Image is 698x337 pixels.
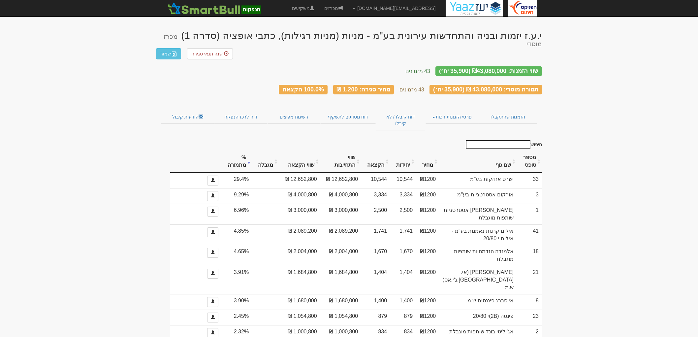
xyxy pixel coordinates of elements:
td: 1,680,000 ₪ [320,294,362,310]
td: 3,334 [361,188,390,204]
th: שווי הקצאה: activate to sort column ascending [279,151,320,173]
a: הזמנות שהתקבלו [479,110,537,124]
td: 41 [517,224,542,245]
td: 1,680,000 ₪ [279,294,320,310]
td: 1,400 [390,294,416,310]
td: 2.45% [222,310,252,325]
td: 12,652,800 ₪ [279,173,320,188]
th: מגבלה: activate to sort column ascending [252,151,279,173]
th: מחיר : activate to sort column ascending [416,151,439,173]
span: 100.0% הקצאה [282,86,324,93]
td: פינסה (2B)י 20/80 [439,310,517,325]
td: 1,670 [390,245,416,266]
td: 3,000,000 ₪ [320,204,362,224]
td: 879 [361,310,390,325]
td: 9.29% [222,188,252,204]
td: 21 [517,266,542,294]
td: ₪1200 [416,310,439,325]
td: 8 [517,294,542,310]
th: מספר טופס: activate to sort column ascending [517,151,542,173]
a: דוח קיבלו / לא קיבלו [376,110,426,130]
a: דוח מסווגים לתשקיף [320,110,375,124]
th: יחידות: activate to sort column ascending [390,151,416,173]
div: י.ע.ז יזמות ובניה והתחדשות עירונית בע"מ - מניות (מניות רגילות), כתבי אופציה (סדרה 1) - הנפקה פרטית [156,30,542,48]
td: 12,652,800 ₪ [320,173,362,188]
td: 10,544 [361,173,390,188]
img: excel-file-white.png [172,51,177,56]
small: 43 מזמינים [405,68,430,74]
td: 1,670 [361,245,390,266]
td: 23 [517,310,542,325]
td: 4,000,800 ₪ [320,188,362,204]
a: פרטי הזמנות זוכות [426,110,479,124]
td: ₪1200 [416,224,439,245]
td: 3,000,000 ₪ [279,204,320,224]
td: 2,089,200 ₪ [320,224,362,245]
td: אלמנדה הזדמנויות שותפות מוגבלת [439,245,517,266]
span: שנה תנאי סגירה [191,51,223,56]
td: 1,404 [361,266,390,294]
td: אייסברג פיננסים ש.מ. [439,294,517,310]
a: הודעות קיבול [161,110,214,124]
td: 29.4% [222,173,252,188]
th: הקצאה: activate to sort column ascending [361,151,390,173]
div: מחיר סגירה: 1,200 ₪ [333,85,394,94]
td: 18 [517,245,542,266]
td: אורקום אסטרטגיות בע"מ [439,188,517,204]
td: 4.65% [222,245,252,266]
th: שווי התחייבות: activate to sort column ascending [320,151,362,173]
th: שם גוף : activate to sort column ascending [439,151,517,173]
a: רשימת מפיצים [268,110,320,124]
a: שמור [156,48,181,59]
td: 879 [390,310,416,325]
input: חיפוש [466,140,530,149]
td: 3.90% [222,294,252,310]
th: % מתמורה: activate to sort column ascending [222,151,252,173]
td: ₪1200 [416,173,439,188]
img: SmartBull Logo [166,2,263,15]
td: 2,500 [361,204,390,224]
td: [PERSON_NAME] אסטרטגיות שותפות מוגבלת [439,204,517,224]
td: 1,054,800 ₪ [279,310,320,325]
td: ₪1200 [416,204,439,224]
td: ישרס אחזקות בע"מ [439,173,517,188]
a: שנה תנאי סגירה [187,48,233,59]
td: 3.91% [222,266,252,294]
td: 1,404 [390,266,416,294]
label: חיפוש [463,140,542,149]
td: 2,089,200 ₪ [279,224,320,245]
td: 3,334 [390,188,416,204]
td: 1,741 [361,224,390,245]
a: דוח לרכז הנפקה [214,110,267,124]
td: 1,741 [390,224,416,245]
td: 1,054,800 ₪ [320,310,362,325]
td: 1 [517,204,542,224]
div: שווי הזמנות: ₪43,080,000 (35,900 יח׳) [435,66,542,76]
small: מכרז מוסדי [164,33,542,48]
td: 1,684,800 ₪ [279,266,320,294]
td: 3 [517,188,542,204]
td: ₪1200 [416,266,439,294]
td: 4,000,800 ₪ [279,188,320,204]
td: 10,544 [390,173,416,188]
td: ₪1200 [416,294,439,310]
small: 43 מזמינים [399,87,424,92]
td: 33 [517,173,542,188]
td: ₪1200 [416,245,439,266]
td: [PERSON_NAME] (אי.[GEOGRAPHIC_DATA].ג'י.אס) ש.מ [439,266,517,294]
td: 1,684,800 ₪ [320,266,362,294]
td: ₪1200 [416,188,439,204]
td: אילים קרנות נאמנות בע"מ - אילים י 20/80 [439,224,517,245]
td: 2,004,000 ₪ [279,245,320,266]
div: תמורה מוסדי: 43,080,000 ₪ (35,900 יח׳) [429,85,542,94]
td: 2,500 [390,204,416,224]
td: 2,004,000 ₪ [320,245,362,266]
td: 6.96% [222,204,252,224]
td: 4.85% [222,224,252,245]
td: 1,400 [361,294,390,310]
